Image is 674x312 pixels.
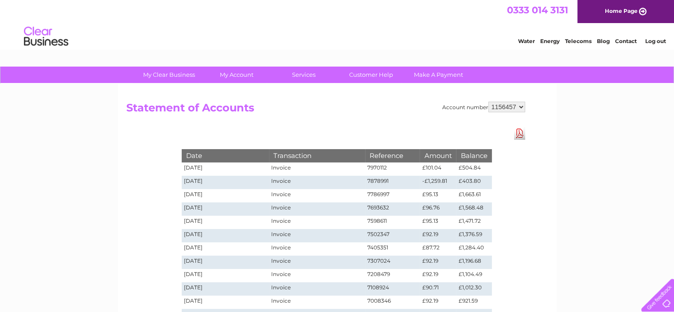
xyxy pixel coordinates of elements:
a: Download Pdf [514,127,525,140]
h2: Statement of Accounts [126,102,525,118]
td: £1,284.40 [456,242,491,256]
td: £1,663.61 [456,189,491,202]
td: £403.80 [456,176,491,189]
th: Reference [365,149,420,162]
td: 7693632 [365,202,420,216]
td: 7502347 [365,229,420,242]
td: Invoice [269,242,365,256]
td: [DATE] [182,256,269,269]
td: 7307024 [365,256,420,269]
a: Make A Payment [402,67,475,83]
td: £1,012.30 [456,282,491,296]
td: [DATE] [182,189,269,202]
td: Invoice [269,229,365,242]
td: Invoice [269,162,365,176]
td: £92.19 [420,296,456,309]
td: 7878991 [365,176,420,189]
a: Customer Help [335,67,408,83]
td: £1,104.49 [456,269,491,282]
td: Invoice [269,216,365,229]
th: Transaction [269,149,365,162]
td: £90.71 [420,282,456,296]
td: [DATE] [182,216,269,229]
th: Amount [420,149,456,162]
th: Date [182,149,269,162]
td: Invoice [269,282,365,296]
td: [DATE] [182,269,269,282]
td: £101.04 [420,162,456,176]
a: Services [267,67,340,83]
td: Invoice [269,189,365,202]
td: 7786997 [365,189,420,202]
td: £1,376.59 [456,229,491,242]
td: 7970112 [365,162,420,176]
td: £92.19 [420,229,456,242]
div: Clear Business is a trading name of Verastar Limited (registered in [GEOGRAPHIC_DATA] No. 3667643... [128,5,547,43]
a: Contact [615,38,637,44]
td: Invoice [269,269,365,282]
td: £96.76 [420,202,456,216]
td: [DATE] [182,202,269,216]
td: [DATE] [182,176,269,189]
td: 7008346 [365,296,420,309]
td: 7598611 [365,216,420,229]
th: Balance [456,149,491,162]
td: [DATE] [182,282,269,296]
td: Invoice [269,256,365,269]
a: My Clear Business [132,67,206,83]
a: Telecoms [565,38,592,44]
td: Invoice [269,202,365,216]
td: £504.84 [456,162,491,176]
td: £95.13 [420,189,456,202]
img: logo.png [23,23,69,50]
td: £95.13 [420,216,456,229]
td: £1,568.48 [456,202,491,216]
a: Energy [540,38,560,44]
a: 0333 014 3131 [507,4,568,16]
td: [DATE] [182,162,269,176]
td: 7405351 [365,242,420,256]
td: [DATE] [182,242,269,256]
td: £1,471.72 [456,216,491,229]
td: [DATE] [182,296,269,309]
td: -£1,259.81 [420,176,456,189]
td: £921.59 [456,296,491,309]
td: 7108924 [365,282,420,296]
a: Water [518,38,535,44]
td: £1,196.68 [456,256,491,269]
td: Invoice [269,176,365,189]
td: Invoice [269,296,365,309]
a: My Account [200,67,273,83]
td: £92.19 [420,269,456,282]
td: £87.72 [420,242,456,256]
a: Blog [597,38,610,44]
td: [DATE] [182,229,269,242]
td: £92.19 [420,256,456,269]
div: Account number [442,102,525,112]
td: 7208479 [365,269,420,282]
a: Log out [645,38,666,44]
